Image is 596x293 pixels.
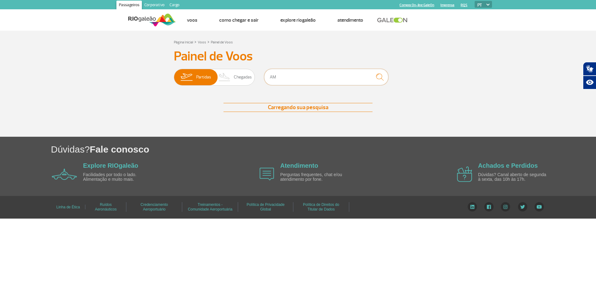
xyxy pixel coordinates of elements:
p: Dúvidas? Canal aberto de segunda à sexta, das 10h às 17h. [478,172,549,182]
a: Política de Privacidade Global [247,200,285,214]
a: Passageiros [116,1,142,11]
img: Facebook [484,202,494,211]
img: Twitter [518,202,527,211]
a: Atendimento [280,162,318,169]
a: Cargo [167,1,182,11]
a: Corporativo [142,1,167,11]
p: Facilidades por todo o lado. Alimentação e muito mais. [83,172,155,182]
button: Abrir tradutor de língua de sinais. [583,62,596,76]
a: Ruídos Aeronáuticos [95,200,117,214]
a: Compra On-line GaleOn [400,3,434,7]
div: Plugin de acessibilidade da Hand Talk. [583,62,596,89]
div: Carregando sua pesquisa [223,103,372,112]
a: > [207,38,210,45]
a: Atendimento [337,17,363,23]
p: Perguntas frequentes, chat e/ou atendimento por fone. [280,172,352,182]
span: Chegadas [234,69,252,85]
a: Voos [198,40,206,45]
a: Como chegar e sair [219,17,259,23]
img: slider-embarque [177,69,196,85]
img: slider-desembarque [215,69,234,85]
a: > [194,38,196,45]
span: Fale conosco [90,144,149,154]
h3: Painel de Voos [174,49,422,64]
a: RQS [461,3,467,7]
a: Explore RIOgaleão [280,17,316,23]
h1: Dúvidas? [51,143,596,156]
input: Voo, cidade ou cia aérea [264,69,388,85]
a: Achados e Perdidos [478,162,538,169]
a: Explore RIOgaleão [83,162,138,169]
button: Abrir recursos assistivos. [583,76,596,89]
img: airplane icon [457,166,472,182]
img: airplane icon [260,168,274,180]
img: airplane icon [52,169,77,180]
a: Política de Direitos do Titular de Dados [303,200,339,214]
a: Linha de Ética [56,203,80,211]
img: Instagram [501,202,510,211]
a: Página Inicial [174,40,193,45]
img: YouTube [535,202,544,211]
span: Partidas [196,69,211,85]
a: Credenciamento Aeroportuário [141,200,168,214]
a: Treinamentos - Comunidade Aeroportuária [188,200,232,214]
a: Voos [187,17,197,23]
img: LinkedIn [467,202,477,211]
a: Imprensa [440,3,454,7]
a: Painel de Voos [211,40,233,45]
